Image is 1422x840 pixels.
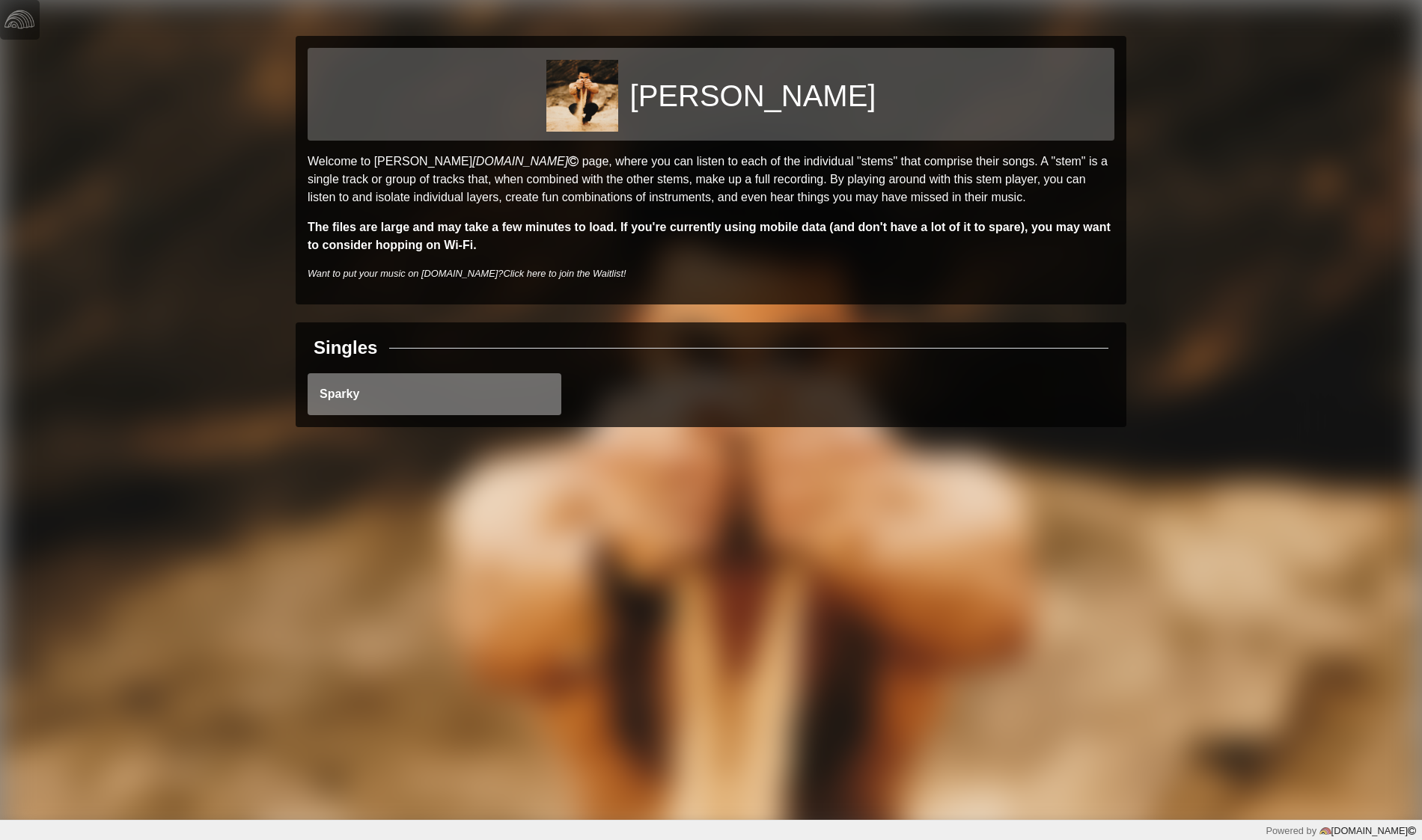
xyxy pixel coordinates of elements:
i: Want to put your music on [DOMAIN_NAME]? [308,268,626,279]
div: Powered by [1266,824,1416,838]
img: 03b4428f3f37f8cd81b1b71aaa3b629f8d94617e42bb972d69cba07429f4b5d8.jpg [546,60,618,132]
a: Sparky [308,373,561,415]
a: Click here to join the Waitlist! [503,268,626,279]
div: Singles [314,334,377,361]
img: logo-white-4c48a5e4bebecaebe01ca5a9d34031cfd3d4ef9ae749242e8c4bf12ef99f53e8.png [4,4,34,34]
a: [DOMAIN_NAME] [1316,825,1416,836]
p: Welcome to [PERSON_NAME] page, where you can listen to each of the individual "stems" that compri... [308,153,1114,206]
strong: The files are large and may take a few minutes to load. If you're currently using mobile data (an... [308,221,1111,251]
h1: [PERSON_NAME] [630,78,876,114]
img: logo-color-e1b8fa5219d03fcd66317c3d3cfaab08a3c62fe3c3b9b34d55d8365b78b1766b.png [1319,825,1331,837]
a: [DOMAIN_NAME] [472,155,582,168]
